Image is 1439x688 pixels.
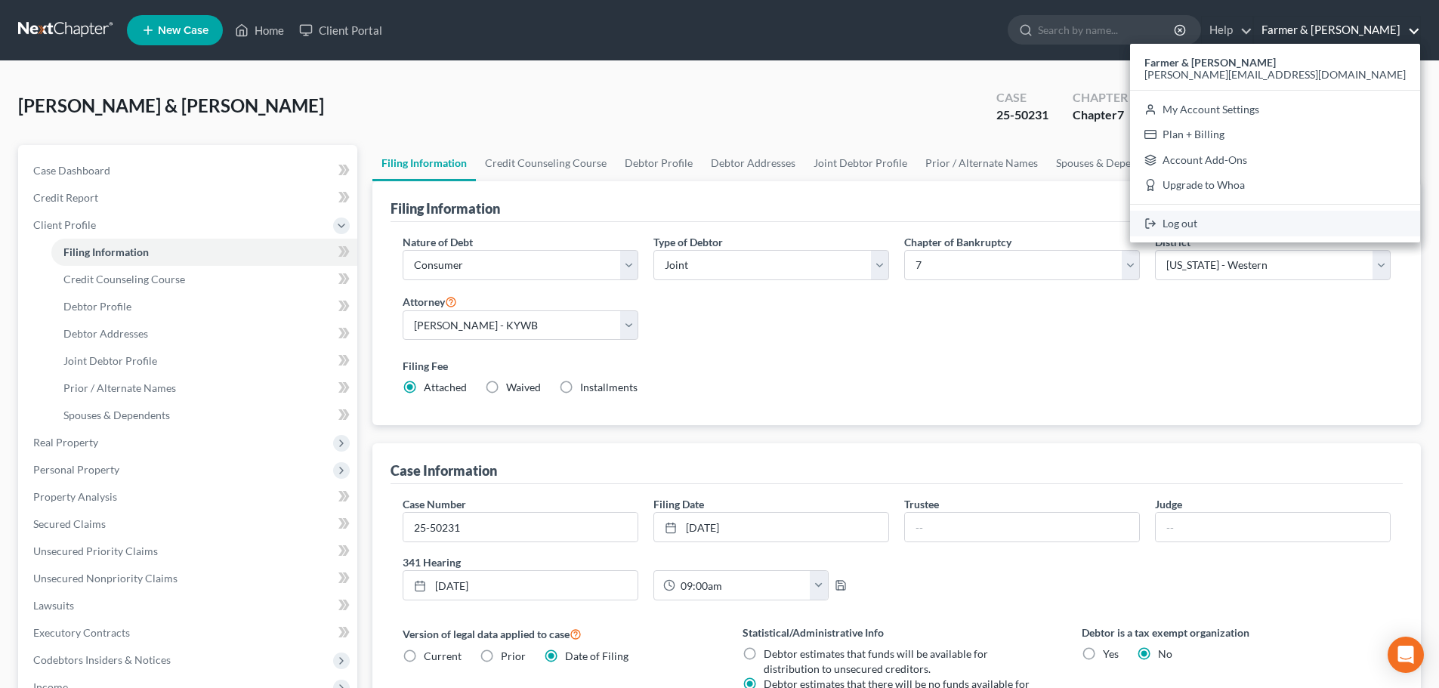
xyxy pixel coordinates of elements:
[33,545,158,557] span: Unsecured Priority Claims
[1130,173,1420,199] a: Upgrade to Whoa
[51,320,357,347] a: Debtor Addresses
[391,461,497,480] div: Case Information
[804,145,916,181] a: Joint Debtor Profile
[1082,625,1391,640] label: Debtor is a tax exempt organization
[580,381,638,393] span: Installments
[1158,647,1172,660] span: No
[63,327,148,340] span: Debtor Addresses
[1254,17,1420,44] a: Farmer & [PERSON_NAME]
[1144,68,1406,81] span: [PERSON_NAME][EMAIL_ADDRESS][DOMAIN_NAME]
[391,199,500,218] div: Filing Information
[63,245,149,258] span: Filing Information
[424,649,462,662] span: Current
[51,293,357,320] a: Debtor Profile
[1155,496,1182,512] label: Judge
[21,184,357,211] a: Credit Report
[653,234,723,250] label: Type of Debtor
[764,647,988,675] span: Debtor estimates that funds will be available for distribution to unsecured creditors.
[904,234,1011,250] label: Chapter of Bankruptcy
[33,572,178,585] span: Unsecured Nonpriority Claims
[1156,513,1390,541] input: --
[33,517,106,530] span: Secured Claims
[1388,637,1424,673] div: Open Intercom Messenger
[63,300,131,313] span: Debtor Profile
[1130,147,1420,173] a: Account Add-Ons
[51,402,357,429] a: Spouses & Dependents
[403,496,466,512] label: Case Number
[403,571,638,600] a: [DATE]
[33,626,130,639] span: Executory Contracts
[51,239,357,266] a: Filing Information
[21,619,357,646] a: Executory Contracts
[158,25,208,36] span: New Case
[292,17,390,44] a: Client Portal
[565,649,628,662] span: Date of Filing
[51,266,357,293] a: Credit Counseling Course
[1103,647,1119,660] span: Yes
[1073,89,1128,106] div: Chapter
[403,234,473,250] label: Nature of Debt
[33,599,74,612] span: Lawsuits
[904,496,939,512] label: Trustee
[33,191,98,204] span: Credit Report
[905,513,1139,541] input: --
[395,554,897,570] label: 341 Hearing
[33,490,117,503] span: Property Analysis
[1130,97,1420,122] a: My Account Settings
[1130,122,1420,147] a: Plan + Billing
[21,538,357,565] a: Unsecured Priority Claims
[33,653,171,666] span: Codebtors Insiders & Notices
[501,649,526,662] span: Prior
[1130,44,1420,242] div: Farmer & [PERSON_NAME]
[21,565,357,592] a: Unsecured Nonpriority Claims
[743,625,1051,640] label: Statistical/Administrative Info
[616,145,702,181] a: Debtor Profile
[21,511,357,538] a: Secured Claims
[18,94,324,116] span: [PERSON_NAME] & [PERSON_NAME]
[372,145,476,181] a: Filing Information
[1144,56,1276,69] strong: Farmer & [PERSON_NAME]
[1202,17,1252,44] a: Help
[21,483,357,511] a: Property Analysis
[63,273,185,285] span: Credit Counseling Course
[1047,145,1172,181] a: Spouses & Dependents
[403,358,1391,374] label: Filing Fee
[403,625,712,643] label: Version of legal data applied to case
[63,381,176,394] span: Prior / Alternate Names
[1117,107,1124,122] span: 7
[403,292,457,310] label: Attorney
[33,436,98,449] span: Real Property
[702,145,804,181] a: Debtor Addresses
[424,381,467,393] span: Attached
[916,145,1047,181] a: Prior / Alternate Names
[675,571,811,600] input: -- : --
[1130,211,1420,236] a: Log out
[403,513,638,541] input: Enter case number...
[996,106,1048,124] div: 25-50231
[21,592,357,619] a: Lawsuits
[51,375,357,402] a: Prior / Alternate Names
[996,89,1048,106] div: Case
[654,513,888,541] a: [DATE]
[51,347,357,375] a: Joint Debtor Profile
[476,145,616,181] a: Credit Counseling Course
[63,354,157,367] span: Joint Debtor Profile
[33,463,119,476] span: Personal Property
[1073,106,1128,124] div: Chapter
[21,157,357,184] a: Case Dashboard
[506,381,541,393] span: Waived
[653,496,704,512] label: Filing Date
[1038,16,1176,44] input: Search by name...
[63,409,170,421] span: Spouses & Dependents
[33,218,96,231] span: Client Profile
[33,164,110,177] span: Case Dashboard
[227,17,292,44] a: Home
